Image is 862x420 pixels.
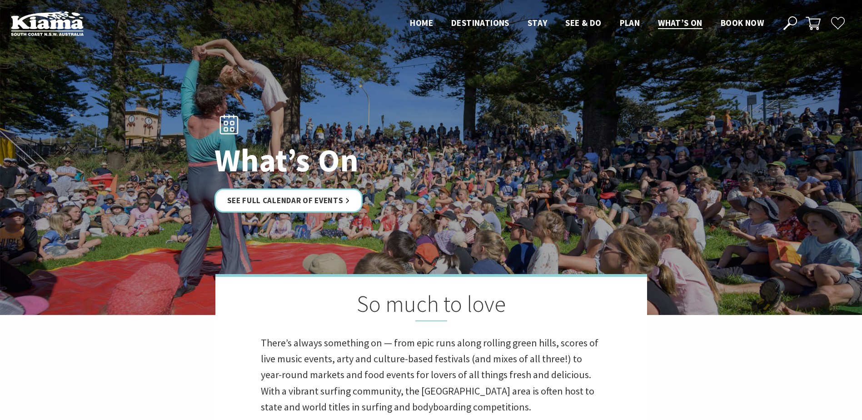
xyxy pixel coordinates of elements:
span: Destinations [451,17,509,28]
a: See Full Calendar of Events [214,189,363,213]
span: Home [410,17,433,28]
span: See & Do [565,17,601,28]
span: Stay [528,17,548,28]
img: Kiama Logo [11,11,84,36]
span: Plan [620,17,640,28]
p: There’s always something on — from epic runs along rolling green hills, scores of live music even... [261,335,602,415]
span: Book now [721,17,764,28]
h2: So much to love [261,290,602,321]
h1: What’s On [214,143,471,178]
span: What’s On [658,17,703,28]
nav: Main Menu [401,16,773,31]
